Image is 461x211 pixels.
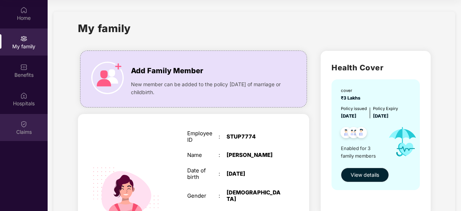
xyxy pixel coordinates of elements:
[341,87,363,94] div: cover
[20,6,27,14] img: svg+xml;base64,PHN2ZyBpZD0iSG9tZSIgeG1sbnM9Imh0dHA6Ly93d3cudzMub3JnLzIwMDAvc3ZnIiB3aWR0aD0iMjAiIG...
[341,95,363,101] span: ₹3 Lakhs
[78,20,131,36] h1: My family
[20,63,27,71] img: svg+xml;base64,PHN2ZyBpZD0iQmVuZWZpdHMiIHhtbG5zPSJodHRwOi8vd3d3LnczLm9yZy8yMDAwL3N2ZyIgd2lkdGg9Ij...
[187,167,219,180] div: Date of birth
[227,171,281,177] div: [DATE]
[373,105,398,112] div: Policy Expiry
[187,152,219,158] div: Name
[219,193,227,199] div: :
[227,133,281,140] div: STUP7774
[341,145,382,159] span: Enabled for 3 family members
[219,171,227,177] div: :
[91,62,124,94] img: icon
[382,120,423,164] img: icon
[187,193,219,199] div: Gender
[332,62,420,74] h2: Health Cover
[345,125,363,142] img: svg+xml;base64,PHN2ZyB4bWxucz0iaHR0cDovL3d3dy53My5vcmcvMjAwMC9zdmciIHdpZHRoPSI0OC45MTUiIGhlaWdodD...
[131,65,203,76] span: Add Family Member
[20,120,27,128] img: svg+xml;base64,PHN2ZyBpZD0iQ2xhaW0iIHhtbG5zPSJodHRwOi8vd3d3LnczLm9yZy8yMDAwL3N2ZyIgd2lkdGg9IjIwIi...
[341,168,389,182] button: View details
[341,105,367,112] div: Policy issued
[337,125,355,142] img: svg+xml;base64,PHN2ZyB4bWxucz0iaHR0cDovL3d3dy53My5vcmcvMjAwMC9zdmciIHdpZHRoPSI0OC45NDMiIGhlaWdodD...
[351,171,379,179] span: View details
[20,35,27,42] img: svg+xml;base64,PHN2ZyB3aWR0aD0iMjAiIGhlaWdodD0iMjAiIHZpZXdCb3g9IjAgMCAyMCAyMCIgZmlsbD0ibm9uZSIgeG...
[227,152,281,158] div: [PERSON_NAME]
[227,189,281,202] div: [DEMOGRAPHIC_DATA]
[341,113,356,119] span: [DATE]
[20,92,27,99] img: svg+xml;base64,PHN2ZyBpZD0iSG9zcGl0YWxzIiB4bWxucz0iaHR0cDovL3d3dy53My5vcmcvMjAwMC9zdmciIHdpZHRoPS...
[352,125,370,142] img: svg+xml;base64,PHN2ZyB4bWxucz0iaHR0cDovL3d3dy53My5vcmcvMjAwMC9zdmciIHdpZHRoPSI0OC45NDMiIGhlaWdodD...
[187,130,219,143] div: Employee ID
[131,80,284,96] span: New member can be added to the policy [DATE] of marriage or childbirth.
[373,113,388,119] span: [DATE]
[219,152,227,158] div: :
[219,133,227,140] div: :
